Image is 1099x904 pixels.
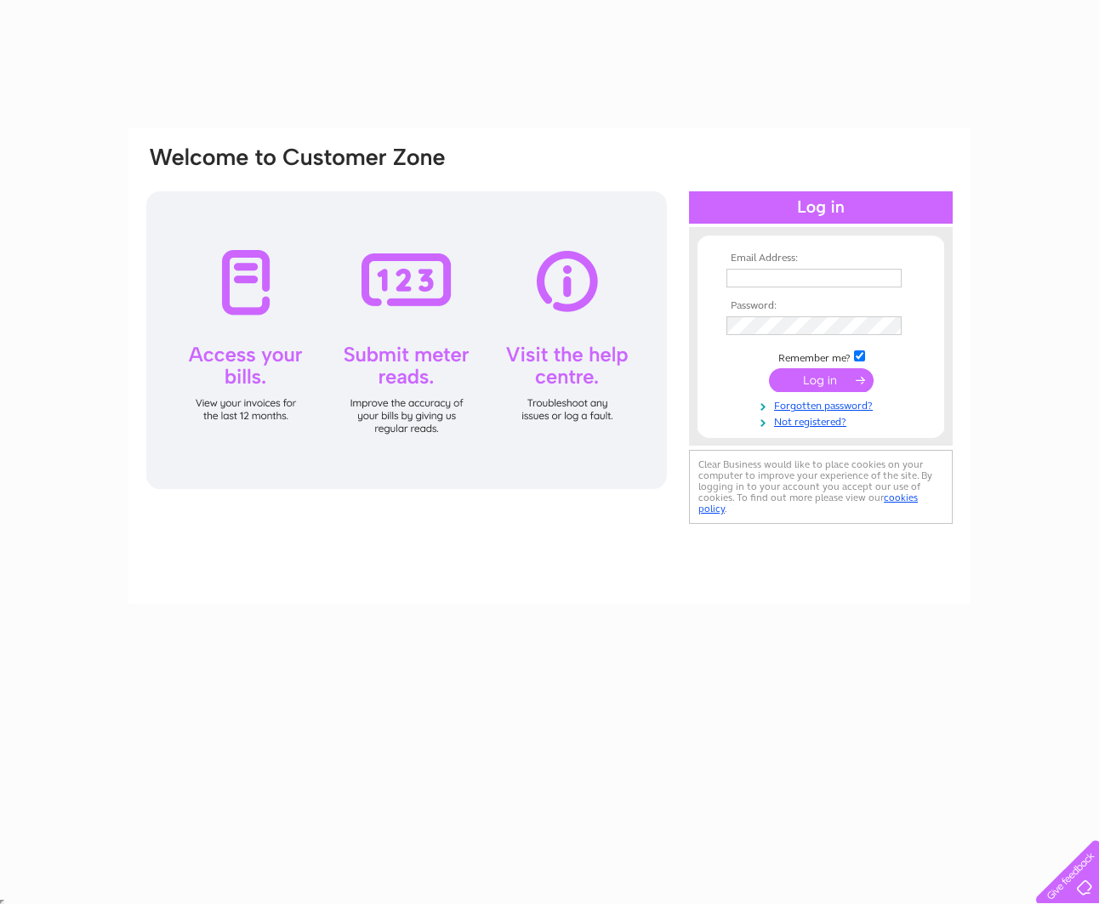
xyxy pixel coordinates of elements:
[722,253,920,264] th: Email Address:
[769,368,874,392] input: Submit
[726,396,920,412] a: Forgotten password?
[689,450,953,524] div: Clear Business would like to place cookies on your computer to improve your experience of the sit...
[698,492,918,515] a: cookies policy
[722,300,920,312] th: Password:
[722,348,920,365] td: Remember me?
[726,412,920,429] a: Not registered?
